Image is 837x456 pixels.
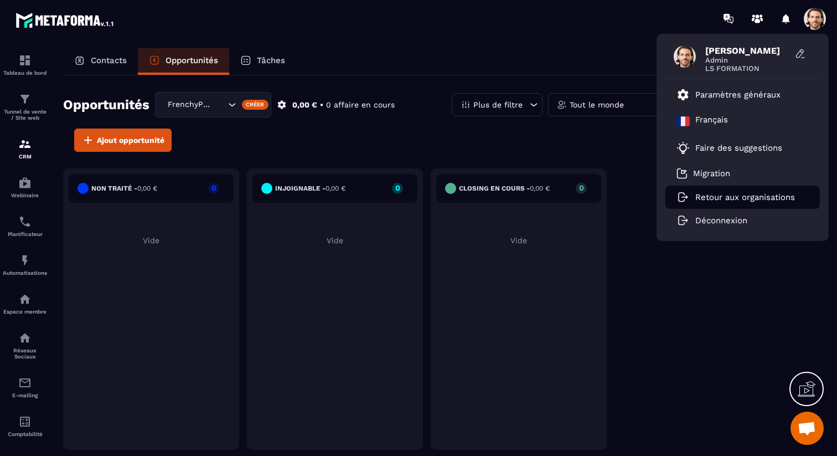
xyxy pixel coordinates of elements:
[97,135,164,146] span: Ajout opportunité
[676,141,795,155] a: Faire des suggestions
[3,129,47,168] a: formationformationCRM
[18,137,32,151] img: formation
[695,90,781,100] p: Paramètres généraux
[137,185,157,192] span: 0,00 €
[18,215,32,228] img: scheduler
[695,216,747,226] p: Déconnexion
[18,331,32,345] img: social-network
[155,92,271,117] div: Search for option
[252,236,417,245] p: Vide
[576,184,587,192] p: 0
[3,245,47,284] a: automationsautomationsAutomatisations
[3,284,47,323] a: automationsautomationsEspace membre
[166,55,218,65] p: Opportunités
[392,184,403,192] p: 0
[705,64,788,73] span: LS FORMATION
[705,45,788,56] span: [PERSON_NAME]
[3,347,47,360] p: Réseaux Sociaux
[229,48,296,75] a: Tâches
[3,168,47,207] a: automationsautomationsWebinaire
[676,192,795,202] a: Retour aux organisations
[570,101,624,109] p: Tout le monde
[320,100,323,110] p: •
[3,207,47,245] a: schedulerschedulerPlanificateur
[18,376,32,390] img: email
[18,254,32,267] img: automations
[790,412,824,445] a: Ouvrir le chat
[473,101,523,109] p: Plus de filtre
[18,293,32,306] img: automations
[695,192,795,202] p: Retour aux organisations
[208,184,219,192] p: 0
[3,392,47,398] p: E-mailing
[676,88,781,101] a: Paramètres généraux
[3,323,47,368] a: social-networksocial-networkRéseaux Sociaux
[3,192,47,198] p: Webinaire
[695,115,728,128] p: Français
[91,55,127,65] p: Contacts
[3,231,47,237] p: Planificateur
[3,407,47,445] a: accountantaccountantComptabilité
[326,100,395,110] p: 0 affaire en cours
[91,185,157,192] h6: Non traité -
[3,309,47,315] p: Espace membre
[275,185,345,192] h6: injoignable -
[3,109,47,121] p: Tunnel de vente / Site web
[18,93,32,106] img: formation
[3,431,47,437] p: Comptabilité
[436,236,601,245] p: Vide
[292,100,317,110] p: 0,00 €
[3,270,47,276] p: Automatisations
[18,176,32,189] img: automations
[695,143,782,153] p: Faire des suggestions
[15,10,115,30] img: logo
[165,99,214,111] span: FrenchyPartners
[693,168,730,178] p: Migration
[214,99,225,111] input: Search for option
[459,185,550,192] h6: Closing en cours -
[325,185,345,192] span: 0,00 €
[74,129,172,152] button: Ajout opportunité
[3,45,47,84] a: formationformationTableau de bord
[138,48,229,75] a: Opportunités
[63,94,149,116] h2: Opportunités
[530,185,550,192] span: 0,00 €
[3,368,47,407] a: emailemailE-mailing
[3,70,47,76] p: Tableau de bord
[257,55,285,65] p: Tâches
[676,168,730,179] a: Migration
[18,415,32,428] img: accountant
[3,153,47,160] p: CRM
[63,48,138,75] a: Contacts
[18,54,32,67] img: formation
[69,236,234,245] p: Vide
[705,56,788,64] span: Admin
[242,100,269,110] div: Créer
[3,84,47,129] a: formationformationTunnel de vente / Site web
